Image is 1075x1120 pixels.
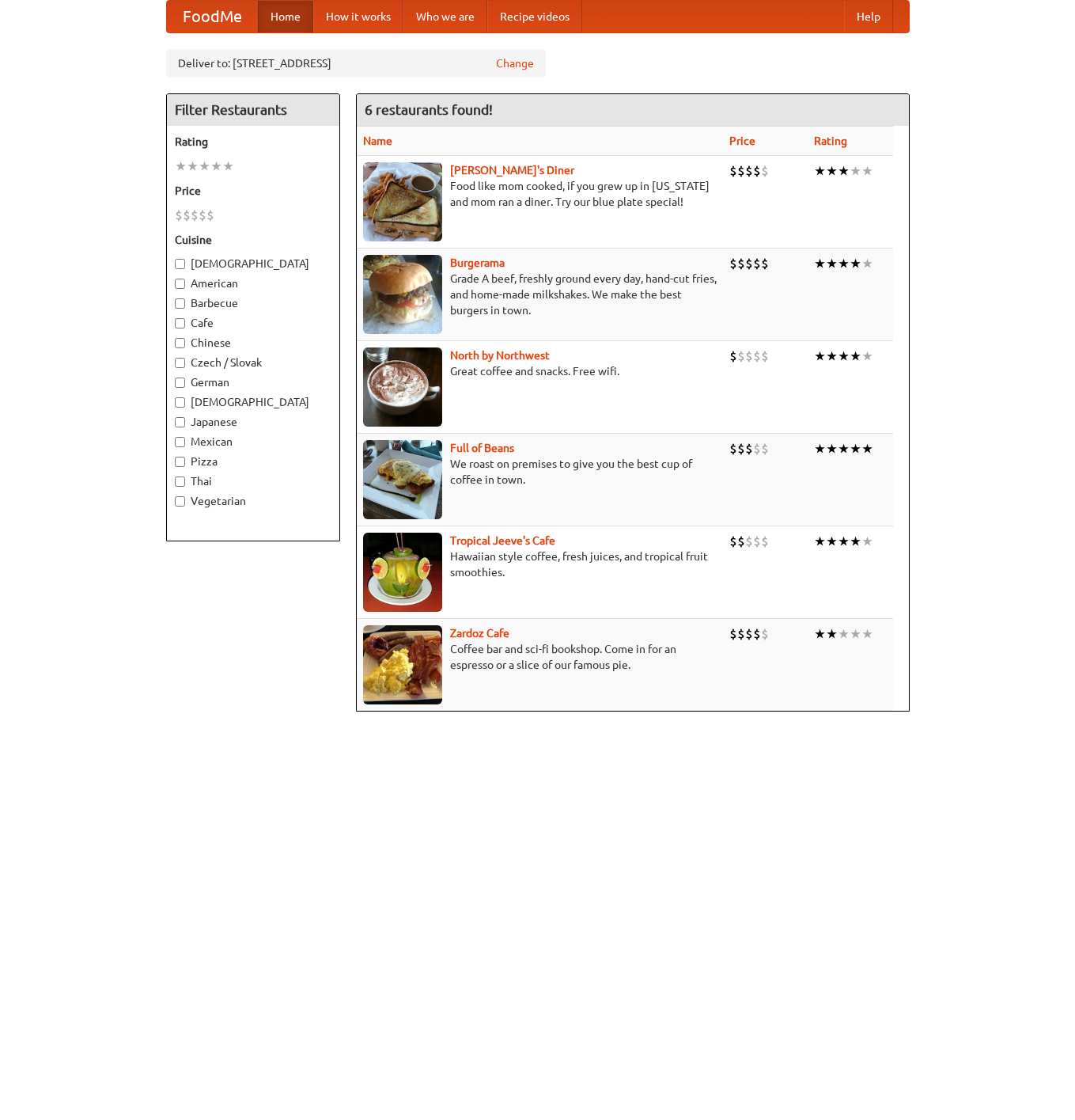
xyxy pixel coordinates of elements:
[183,207,191,224] li: $
[737,440,745,457] li: $
[838,533,850,550] li: ★
[175,259,185,269] input: [DEMOGRAPHIC_DATA]
[175,232,331,248] h5: Cuisine
[365,102,493,117] ng-pluralize: 6 restaurants found!
[175,355,331,370] label: Czech / Slovak
[363,271,717,318] p: Grade A beef, freshly ground every day, hand-cut fries, and home-made milkshakes. We make the bes...
[838,347,850,365] li: ★
[761,347,769,365] li: $
[861,625,873,643] li: ★
[313,1,403,32] a: How it works
[363,135,392,147] a: Name
[838,625,850,643] li: ★
[175,414,331,430] label: Japanese
[753,440,761,457] li: $
[363,347,442,427] img: north.jpg
[175,134,331,150] h5: Rating
[850,533,861,550] li: ★
[761,440,769,457] li: $
[450,349,550,362] a: North by Northwest
[175,256,331,271] label: [DEMOGRAPHIC_DATA]
[753,162,761,180] li: $
[199,207,206,224] li: $
[167,94,339,126] h4: Filter Restaurants
[737,347,745,365] li: $
[363,363,717,379] p: Great coffee and snacks. Free wifi.
[737,625,745,643] li: $
[175,183,331,199] h5: Price
[175,275,331,291] label: American
[175,473,331,489] label: Thai
[175,335,331,351] label: Chinese
[496,55,534,71] a: Change
[450,256,505,269] a: Burgerama
[753,625,761,643] li: $
[175,454,331,469] label: Pizza
[826,625,838,643] li: ★
[826,255,838,272] li: ★
[175,457,185,467] input: Pizza
[175,417,185,427] input: Japanese
[753,533,761,550] li: $
[745,162,753,180] li: $
[175,207,183,224] li: $
[814,135,847,147] a: Rating
[363,533,442,612] img: jeeves.jpg
[175,158,187,175] li: ★
[363,255,442,334] img: burgerama.jpg
[861,162,873,180] li: ★
[745,255,753,272] li: $
[210,158,222,175] li: ★
[850,625,861,643] li: ★
[175,434,331,450] label: Mexican
[826,162,838,180] li: ★
[814,347,826,365] li: ★
[450,164,574,177] a: [PERSON_NAME]'s Diner
[175,295,331,311] label: Barbecue
[861,255,873,272] li: ★
[753,255,761,272] li: $
[814,625,826,643] li: ★
[166,49,546,78] div: Deliver to: [STREET_ADDRESS]
[761,533,769,550] li: $
[861,533,873,550] li: ★
[199,158,210,175] li: ★
[861,347,873,365] li: ★
[175,358,185,368] input: Czech / Slovak
[206,207,214,224] li: $
[753,347,761,365] li: $
[826,347,838,365] li: ★
[450,534,555,547] a: Tropical Jeeve's Cafe
[729,255,737,272] li: $
[729,162,737,180] li: $
[363,440,442,519] img: beans.jpg
[175,496,185,507] input: Vegetarian
[838,162,850,180] li: ★
[363,178,717,210] p: Food like mom cooked, if you grew up in [US_STATE] and mom ran a diner. Try our blue plate special!
[850,440,861,457] li: ★
[450,442,514,454] a: Full of Beans
[729,135,755,147] a: Price
[729,440,737,457] li: $
[826,440,838,457] li: ★
[487,1,582,32] a: Recipe videos
[222,158,234,175] li: ★
[838,255,850,272] li: ★
[861,440,873,457] li: ★
[175,437,185,447] input: Mexican
[175,378,185,388] input: German
[814,533,826,550] li: ★
[363,625,442,704] img: zardoz.jpg
[761,255,769,272] li: $
[363,641,717,673] p: Coffee bar and sci-fi bookshop. Come in for an espresso or a slice of our famous pie.
[175,397,185,408] input: [DEMOGRAPHIC_DATA]
[175,338,185,348] input: Chinese
[838,440,850,457] li: ★
[363,549,717,580] p: Hawaiian style coffee, fresh juices, and tropical fruit smoothies.
[737,533,745,550] li: $
[187,158,199,175] li: ★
